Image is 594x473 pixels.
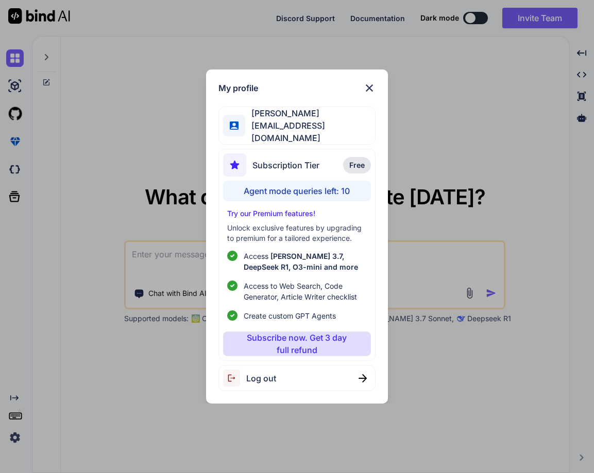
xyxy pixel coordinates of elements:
[218,82,258,94] h1: My profile
[363,82,376,94] img: close
[244,281,366,302] span: Access to Web Search, Code Generator, Article Writer checklist
[223,153,246,177] img: subscription
[245,119,375,144] span: [EMAIL_ADDRESS][DOMAIN_NAME]
[223,181,370,201] div: Agent mode queries left: 10
[252,159,319,171] span: Subscription Tier
[227,208,366,219] p: Try our Premium features!
[243,331,350,356] p: Subscribe now. Get 3 day full refund
[227,223,366,243] p: Unlock exclusive features by upgrading to premium for a tailored experience.
[245,107,375,119] span: [PERSON_NAME]
[244,251,366,272] p: Access
[244,252,358,271] span: [PERSON_NAME] 3.7, DeepSeek R1, O3-mini and more
[230,121,238,130] img: profile
[227,281,237,291] img: checklist
[227,251,237,261] img: checklist
[349,160,365,170] span: Free
[223,370,246,387] img: logout
[246,372,276,384] span: Log out
[227,310,237,321] img: checklist
[244,310,336,321] span: Create custom GPT Agents
[223,331,370,356] button: Subscribe now. Get 3 day full refund
[359,374,367,382] img: close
